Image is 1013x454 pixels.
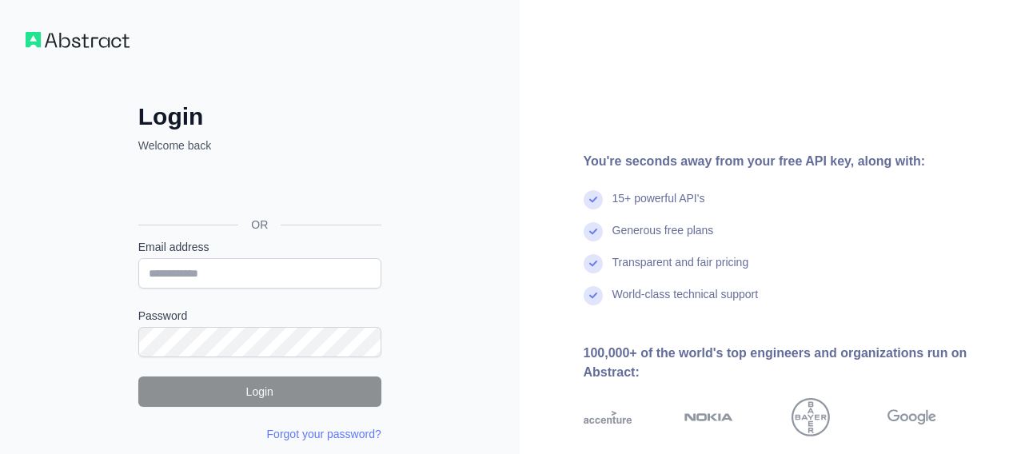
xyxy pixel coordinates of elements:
[584,190,603,209] img: check mark
[138,239,381,255] label: Email address
[267,428,381,440] a: Forgot your password?
[238,217,281,233] span: OR
[26,32,130,48] img: Workflow
[138,102,381,131] h2: Login
[138,137,381,153] p: Welcome back
[792,398,830,436] img: bayer
[584,286,603,305] img: check mark
[584,254,603,273] img: check mark
[612,190,705,222] div: 15+ powerful API's
[138,376,381,407] button: Login
[612,286,759,318] div: World-class technical support
[612,222,714,254] div: Generous free plans
[887,398,936,436] img: google
[130,171,386,206] iframe: Sign in with Google Button
[584,222,603,241] img: check mark
[584,398,632,436] img: accenture
[138,308,381,324] label: Password
[684,398,733,436] img: nokia
[612,254,749,286] div: Transparent and fair pricing
[584,152,988,171] div: You're seconds away from your free API key, along with:
[584,344,988,382] div: 100,000+ of the world's top engineers and organizations run on Abstract:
